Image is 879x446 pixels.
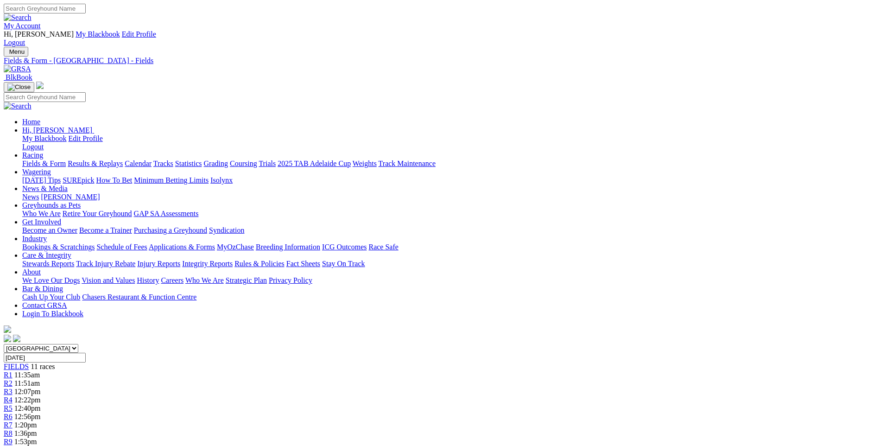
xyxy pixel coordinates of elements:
[4,388,13,395] a: R3
[175,159,202,167] a: Statistics
[4,421,13,429] a: R7
[82,276,135,284] a: Vision and Values
[31,363,55,370] span: 11 races
[76,30,120,38] a: My Blackbook
[22,285,63,293] a: Bar & Dining
[22,276,80,284] a: We Love Our Dogs
[134,210,199,217] a: GAP SA Assessments
[22,276,875,285] div: About
[4,38,25,46] a: Logout
[63,210,132,217] a: Retire Your Greyhound
[22,251,71,259] a: Care & Integrity
[22,185,68,192] a: News & Media
[4,82,34,92] button: Toggle navigation
[353,159,377,167] a: Weights
[226,276,267,284] a: Strategic Plan
[322,243,367,251] a: ICG Outcomes
[4,92,86,102] input: Search
[22,176,61,184] a: [DATE] Tips
[22,126,94,134] a: Hi, [PERSON_NAME]
[14,421,37,429] span: 1:20pm
[122,30,156,38] a: Edit Profile
[4,4,86,13] input: Search
[4,396,13,404] a: R4
[22,193,39,201] a: News
[22,118,40,126] a: Home
[4,57,875,65] a: Fields & Form - [GEOGRAPHIC_DATA] - Fields
[230,159,257,167] a: Coursing
[22,226,77,234] a: Become an Owner
[7,83,31,91] img: Close
[14,379,40,387] span: 11:51am
[4,73,32,81] a: BlkBook
[4,325,11,333] img: logo-grsa-white.png
[4,413,13,421] a: R6
[4,363,29,370] a: FIELDS
[96,176,133,184] a: How To Bet
[134,176,209,184] a: Minimum Betting Limits
[234,260,285,268] a: Rules & Policies
[204,159,228,167] a: Grading
[82,293,196,301] a: Chasers Restaurant & Function Centre
[69,134,103,142] a: Edit Profile
[4,30,74,38] span: Hi, [PERSON_NAME]
[22,235,47,242] a: Industry
[14,396,41,404] span: 12:22pm
[41,193,100,201] a: [PERSON_NAME]
[4,335,11,342] img: facebook.svg
[4,429,13,437] span: R8
[22,218,61,226] a: Get Involved
[9,48,25,55] span: Menu
[22,310,83,318] a: Login To Blackbook
[217,243,254,251] a: MyOzChase
[22,134,875,151] div: Hi, [PERSON_NAME]
[22,210,61,217] a: Who We Are
[153,159,173,167] a: Tracks
[22,243,95,251] a: Bookings & Scratchings
[22,176,875,185] div: Wagering
[14,404,41,412] span: 12:40pm
[137,276,159,284] a: History
[22,301,67,309] a: Contact GRSA
[22,210,875,218] div: Greyhounds as Pets
[137,260,180,268] a: Injury Reports
[161,276,183,284] a: Careers
[14,438,37,446] span: 1:53pm
[22,293,80,301] a: Cash Up Your Club
[286,260,320,268] a: Fact Sheets
[22,159,66,167] a: Fields & Form
[22,159,875,168] div: Racing
[4,438,13,446] a: R9
[134,226,207,234] a: Purchasing a Greyhound
[4,102,32,110] img: Search
[22,151,43,159] a: Racing
[322,260,365,268] a: Stay On Track
[22,168,51,176] a: Wagering
[13,335,20,342] img: twitter.svg
[256,243,320,251] a: Breeding Information
[14,429,37,437] span: 1:36pm
[22,134,67,142] a: My Blackbook
[22,143,44,151] a: Logout
[22,260,875,268] div: Care & Integrity
[22,201,81,209] a: Greyhounds as Pets
[76,260,135,268] a: Track Injury Rebate
[14,388,41,395] span: 12:07pm
[269,276,312,284] a: Privacy Policy
[14,371,40,379] span: 11:35am
[22,226,875,235] div: Get Involved
[63,176,94,184] a: SUREpick
[22,293,875,301] div: Bar & Dining
[259,159,276,167] a: Trials
[4,379,13,387] a: R2
[6,73,32,81] span: BlkBook
[22,268,41,276] a: About
[185,276,224,284] a: Who We Are
[4,65,31,73] img: GRSA
[4,371,13,379] span: R1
